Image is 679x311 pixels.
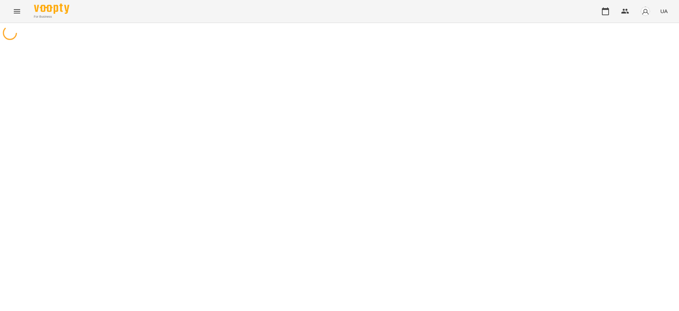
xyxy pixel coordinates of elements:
button: UA [657,5,671,18]
img: avatar_s.png [640,6,650,16]
img: Voopty Logo [34,4,69,14]
span: For Business [34,15,69,19]
button: Menu [8,3,25,20]
span: UA [660,7,668,15]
